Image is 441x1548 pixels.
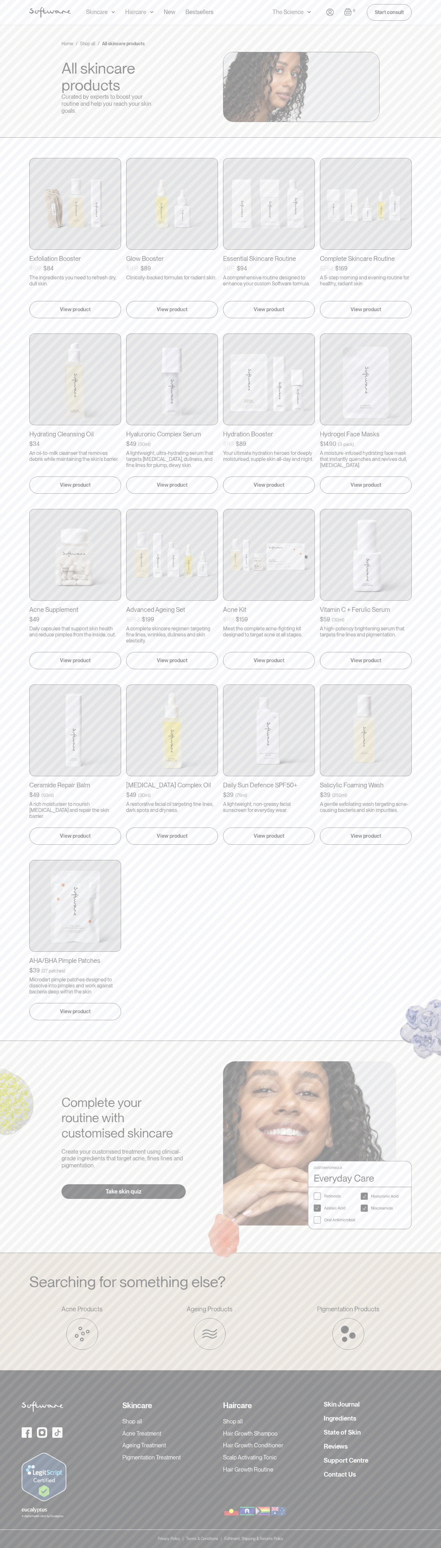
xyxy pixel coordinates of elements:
a: Acne Products [61,1305,103,1350]
a: Hydrating Cleansing Oil$34An oil-to-milk cleanser that removes debris while maintaining the skin’... [29,333,121,494]
h2: Searching for something else? [29,1273,412,1290]
p: Curated by experts to boost your routine and help you reach your skin goals. [61,93,153,114]
div: $199 [142,616,154,623]
div: Pigmentation Products [317,1305,380,1313]
p: View product [351,306,381,313]
div: ) [353,441,354,448]
div: ( [332,792,334,799]
img: Hydroquinone (skin lightening agent) [185,1201,264,1279]
div: ) [346,792,347,799]
div: $89 [236,441,246,448]
p: A lightweight, non-greasy facial sunscreen for everyday wear. [223,801,315,813]
p: A lightweight, ultra-hydrating serum that targets [MEDICAL_DATA], dullness, and fine lines for pl... [126,450,218,469]
p: The ingredients you need to refresh dry, dull skin. [29,275,121,287]
a: Pigmentation Treatment [122,1454,218,1461]
img: arrow down [307,9,311,15]
div: ( [338,441,339,448]
a: Ageing Products [187,1305,233,1350]
div: [MEDICAL_DATA] Complex Oil [126,781,218,789]
div: The Science [272,9,304,15]
div: 3-pack [339,441,353,448]
a: AHA/BHA Pimple Patches$39(27 patches)Microdart pimple patches designed to dissolve into pimples a... [29,860,121,1020]
p: Create your customised treatment using clinical-grade ingredients that target acne, fines lines a... [61,1148,185,1169]
div: $169 [335,265,348,272]
a: Daily Sun Defence SPF50+$39(75ml)A lightweight, non-greasy facial sunscreen for everyday wear.Vie... [223,684,315,845]
div: Salicylic Foaming Wash [320,781,412,789]
div: ( [332,617,333,623]
img: arrow down [112,9,115,15]
a: Privacy Policy [158,1536,180,1542]
a: Hydration Booster$113$89Your ultimate hydration heroes for deeply moisturised, supple skin all-da... [223,333,315,494]
div: ( [42,968,43,974]
a: Acne Supplement$49Daily capsules that support skin health and reduce pimples from the inside, out... [29,509,121,669]
div: ( [41,792,43,799]
a: Fulfilment, Shipping & Returns Policy [224,1536,283,1542]
a: Advanced Ageing Set$283$199A complete skincare regimen targeting fine lines, wrinkles, dullness a... [126,509,218,669]
div: / [76,40,77,47]
a: Hair Growth Shampoo [223,1430,319,1437]
div: ) [64,968,65,974]
p: Meet the complete acne-fighting kit designed to target acne at all stages. [223,626,315,638]
div: Acne Supplement [29,606,121,613]
div: Hydration Booster [223,430,315,438]
a: State of Skin [324,1429,361,1436]
div: 30ml [333,617,343,623]
p: View product [351,832,381,840]
div: Exfoliation Booster [29,255,121,262]
div: $49 [126,441,136,448]
div: $181 [223,616,234,623]
p: View product [157,306,187,313]
a: Essential Skincare Routine$107$94A comprehensive routine designed to enhance your custom Software... [223,158,315,318]
div: $59 [320,616,330,623]
img: instagram icon [37,1427,47,1438]
p: View product [60,832,90,840]
p: A high-potency brightening serum that targets fine lines and pigmentation. [320,626,412,638]
p: An oil-to-milk cleanser that removes debris while maintaining the skin’s barrier. [29,450,121,462]
p: View product [157,481,187,489]
div: $39 [223,792,234,799]
a: Reviews [324,1443,348,1450]
div: $159 [236,616,248,623]
p: A comprehensive routine designed to enhance your custom Software formula. [223,275,315,287]
h1: All skincare products [61,60,153,94]
img: Software Logo [29,7,71,18]
img: Facebook icon [22,1427,32,1438]
div: | [221,1536,222,1542]
a: Complete Skincare Routine$262$169A 5-step morning and evening routine for healthy, radiant skinVi... [320,158,412,318]
p: View product [157,832,187,840]
div: ) [343,617,344,623]
div: ( [138,792,140,799]
a: [MEDICAL_DATA] Complex Oil$49(30ml)A restorative facial oil targeting fine lines, dark spots and ... [126,684,218,845]
a: Skin Journal [324,1401,360,1408]
div: A digital health clinic by Eucalyptus [22,1515,63,1518]
a: Terms & Conditions [186,1536,218,1542]
a: Hair Growth Routine [223,1466,319,1473]
div: AHA/BHA Pimple Patches [29,957,121,964]
a: Shop all [80,40,95,47]
div: $108 [126,265,139,272]
div: ( [235,792,237,799]
img: Softweare logo [22,1401,63,1412]
a: Ceramide Repair Balm$49(50ml)A rich moisturiser to nourish [MEDICAL_DATA] and repair the skin bar... [29,684,121,845]
div: Daily Sun Defence SPF50+ [223,781,315,789]
div: Ceramide Repair Balm [29,781,121,789]
p: Clinically-backed formulas for radiant skin. [126,275,218,281]
div: / [98,40,99,47]
a: Verify LegitScript Approval for www.skin.software [22,1474,66,1479]
div: Ageing Products [187,1305,233,1313]
div: Complete Skincare Routine [320,255,412,262]
div: Essential Skincare Routine [223,255,315,262]
a: Ageing Treatment [122,1442,218,1449]
div: 30ml [140,441,149,448]
p: Microdart pimple patches designed to dissolve into pimples and work against bacteria deep within ... [29,977,121,995]
div: 0 [352,8,357,14]
p: A moisture-infused hydrating face mask that instantly quenches and revives dull, [MEDICAL_DATA]. [320,450,412,469]
div: Acne Products [61,1305,103,1313]
div: ( [138,441,140,448]
a: Glow Booster$108$89Clinically-backed formulas for radiant skin.View product [126,158,218,318]
div: $107 [223,265,235,272]
div: $49 [126,792,136,799]
img: TikTok Icon [52,1427,62,1438]
div: $34 [29,441,40,448]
